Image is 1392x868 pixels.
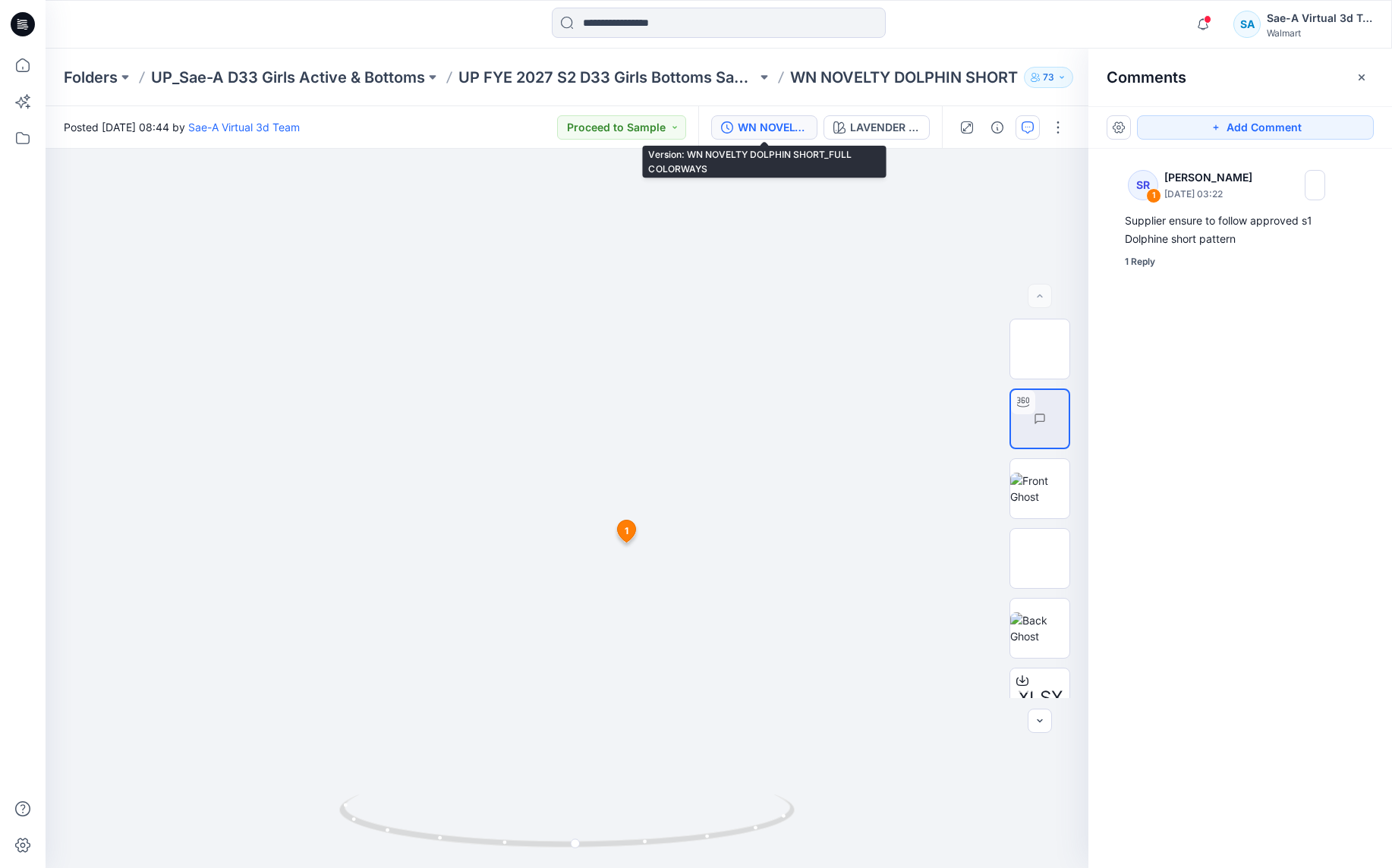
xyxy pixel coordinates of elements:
[1164,187,1262,202] p: [DATE] 03:22
[1146,188,1161,203] div: 1
[790,67,1018,88] p: WN NOVELTY DOLPHIN SHORT
[1010,612,1069,644] img: Back Ghost
[188,121,300,134] a: Sae-A Virtual 3d Team
[1137,115,1374,140] button: Add Comment
[1125,212,1356,248] div: Supplier ensure to follow approved s1 Dolphine short pattern
[1233,11,1261,38] div: SA
[151,67,425,88] a: UP_Sae-A D33 Girls Active & Bottoms
[1128,170,1158,200] div: SR
[1267,9,1373,27] div: Sae-A Virtual 3d Team
[1267,27,1373,39] div: Walmart
[1043,69,1054,86] p: 73
[1125,254,1155,269] div: 1 Reply
[64,119,300,135] span: Posted [DATE] 08:44 by
[1010,473,1069,505] img: Front Ghost
[1107,68,1186,86] h2: Comments
[1018,684,1063,712] span: XLSX
[850,119,920,136] div: LAVENDER SUNRISE
[824,115,930,140] button: LAVENDER SUNRISE
[711,115,817,140] button: WN NOVELTY DOLPHIN SHORT_FULL COLORWAYS
[458,67,757,88] a: UP FYE 2027 S2 D33 Girls Bottoms Sae-A
[985,115,1009,140] button: Details
[738,119,808,136] div: WN NOVELTY DOLPHIN SHORT_FULL COLORWAYS
[1024,67,1073,88] button: 73
[1164,168,1262,187] p: [PERSON_NAME]
[64,67,118,88] a: Folders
